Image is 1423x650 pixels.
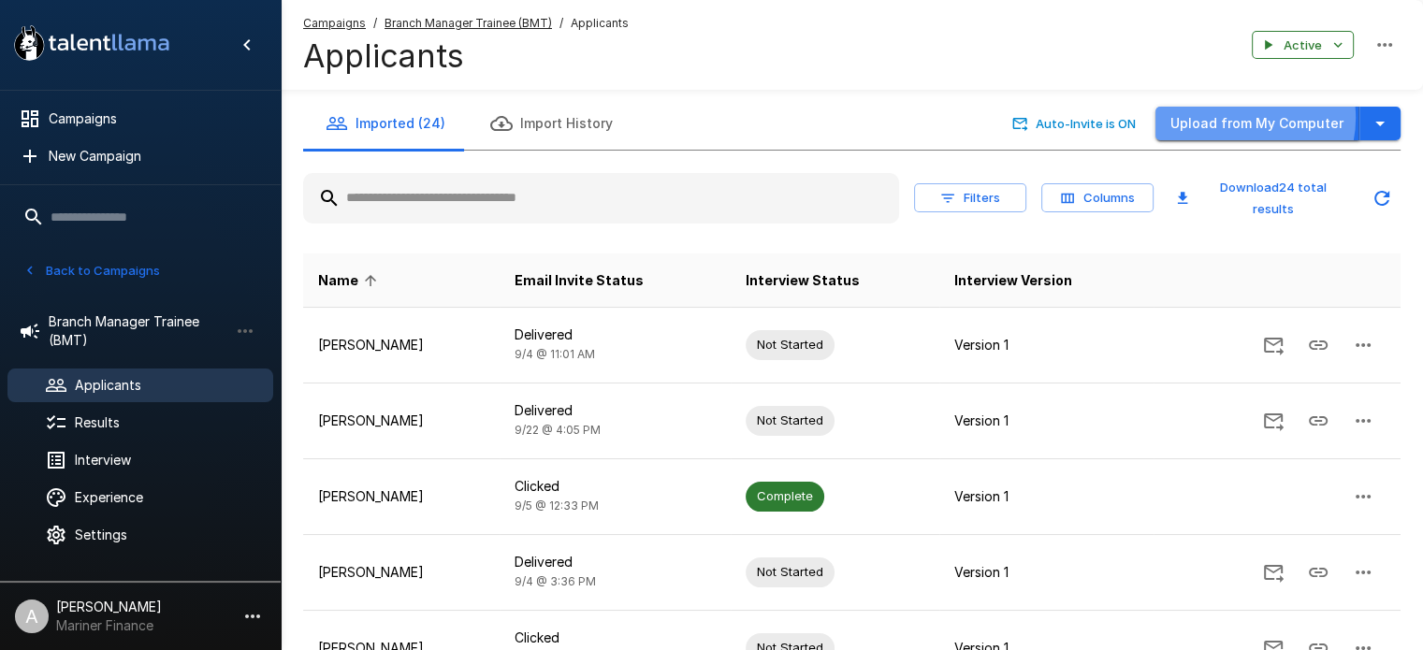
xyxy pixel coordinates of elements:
[303,97,468,150] button: Imported (24)
[559,14,563,33] span: /
[954,269,1072,292] span: Interview Version
[954,487,1139,506] p: Version 1
[746,487,824,505] span: Complete
[303,16,366,30] u: Campaigns
[746,563,835,581] span: Not Started
[373,14,377,33] span: /
[468,97,635,150] button: Import History
[515,325,715,344] p: Delivered
[746,269,860,292] span: Interview Status
[515,553,715,571] p: Delivered
[954,336,1139,354] p: Version 1
[1251,412,1296,427] span: Send Invitation
[303,36,629,76] h4: Applicants
[318,487,485,506] p: [PERSON_NAME]
[1252,31,1354,60] button: Active
[515,347,595,361] span: 9/4 @ 11:01 AM
[1041,183,1154,212] button: Columns
[1363,180,1401,217] button: Updated Today - 2:42 PM
[515,423,601,437] span: 9/22 @ 4:05 PM
[914,183,1026,212] button: Filters
[318,563,485,582] p: [PERSON_NAME]
[571,14,629,33] span: Applicants
[1296,336,1341,352] span: Copy Interview Link
[515,628,715,647] p: Clicked
[1169,173,1356,224] button: Download24 total results
[1296,412,1341,427] span: Copy Interview Link
[746,336,835,354] span: Not Started
[515,498,599,513] span: 9/5 @ 12:33 PM
[954,563,1139,582] p: Version 1
[746,412,835,429] span: Not Started
[1251,563,1296,579] span: Send Invitation
[318,336,485,354] p: [PERSON_NAME]
[954,412,1139,430] p: Version 1
[318,269,383,292] span: Name
[318,412,485,430] p: [PERSON_NAME]
[515,477,715,496] p: Clicked
[515,574,596,588] span: 9/4 @ 3:36 PM
[1155,107,1359,141] button: Upload from My Computer
[1296,563,1341,579] span: Copy Interview Link
[515,401,715,420] p: Delivered
[385,16,552,30] u: Branch Manager Trainee (BMT)
[1251,336,1296,352] span: Send Invitation
[515,269,644,292] span: Email Invite Status
[1009,109,1140,138] button: Auto-Invite is ON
